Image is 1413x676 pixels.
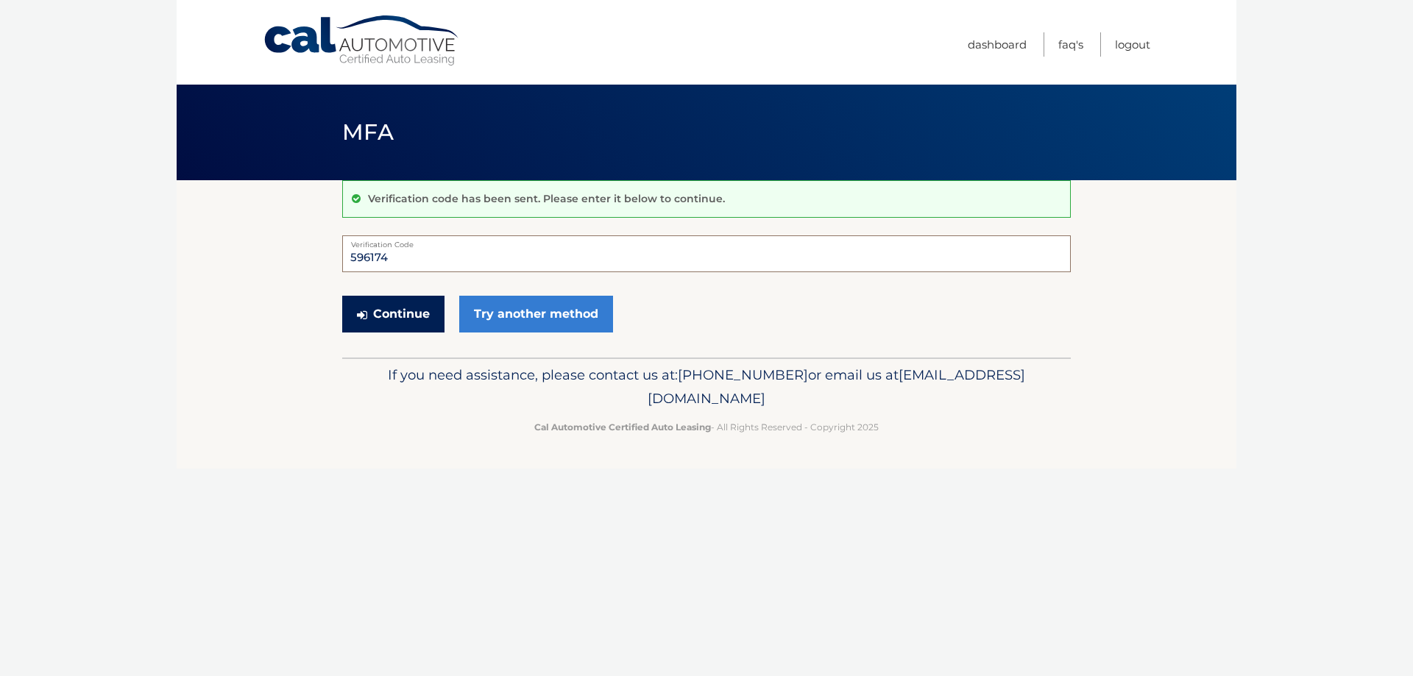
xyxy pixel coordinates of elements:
[1115,32,1150,57] a: Logout
[352,363,1061,410] p: If you need assistance, please contact us at: or email us at
[342,235,1071,247] label: Verification Code
[459,296,613,332] a: Try another method
[534,421,711,433] strong: Cal Automotive Certified Auto Leasing
[968,32,1027,57] a: Dashboard
[342,118,394,146] span: MFA
[263,15,461,67] a: Cal Automotive
[342,296,445,332] button: Continue
[1058,32,1083,57] a: FAQ's
[678,366,808,383] span: [PHONE_NUMBER]
[648,366,1025,407] span: [EMAIL_ADDRESS][DOMAIN_NAME]
[368,192,725,205] p: Verification code has been sent. Please enter it below to continue.
[342,235,1071,272] input: Verification Code
[352,419,1061,435] p: - All Rights Reserved - Copyright 2025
